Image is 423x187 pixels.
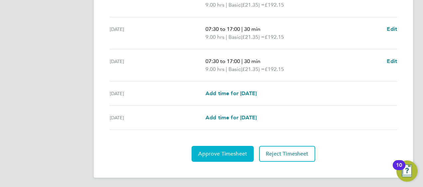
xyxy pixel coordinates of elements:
[387,57,397,65] a: Edit
[387,58,397,64] span: Edit
[228,1,241,9] span: Basic
[266,151,309,157] span: Reject Timesheet
[265,34,284,40] span: £192.15
[259,146,315,162] button: Reject Timesheet
[206,26,240,32] span: 07:30 to 17:00
[206,114,257,122] a: Add time for [DATE]
[265,2,284,8] span: £192.15
[244,58,260,64] span: 30 min
[206,114,257,121] span: Add time for [DATE]
[387,25,397,33] a: Edit
[244,26,260,32] span: 30 min
[206,34,224,40] span: 9.00 hrs
[206,66,224,72] span: 9.00 hrs
[396,160,418,182] button: Open Resource Center, 10 new notifications
[241,26,243,32] span: |
[206,58,240,64] span: 07:30 to 17:00
[226,2,227,8] span: |
[110,114,206,122] div: [DATE]
[110,57,206,73] div: [DATE]
[228,33,241,41] span: Basic
[228,65,241,73] span: Basic
[110,25,206,41] div: [DATE]
[206,2,224,8] span: 9.00 hrs
[241,66,265,72] span: (£21.35) =
[198,151,247,157] span: Approve Timesheet
[226,34,227,40] span: |
[192,146,254,162] button: Approve Timesheet
[110,90,206,97] div: [DATE]
[396,165,402,174] div: 10
[206,90,257,96] span: Add time for [DATE]
[226,66,227,72] span: |
[387,26,397,32] span: Edit
[265,66,284,72] span: £192.15
[206,90,257,97] a: Add time for [DATE]
[241,2,265,8] span: (£21.35) =
[241,34,265,40] span: (£21.35) =
[241,58,243,64] span: |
